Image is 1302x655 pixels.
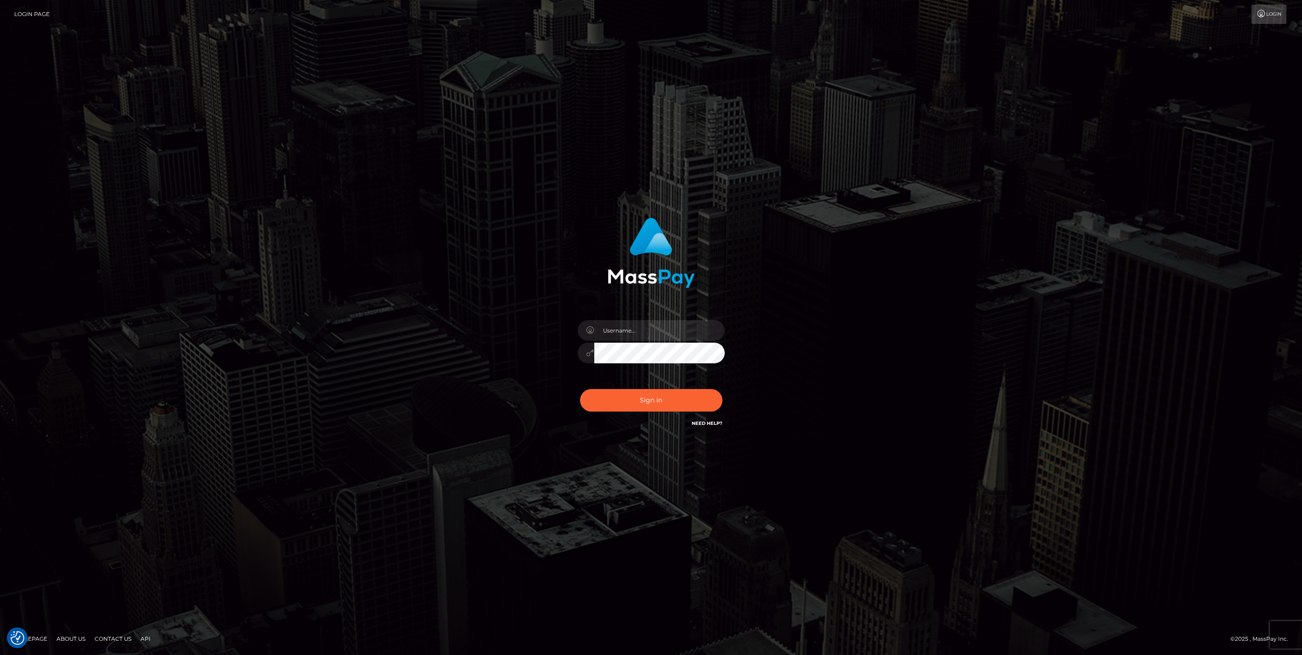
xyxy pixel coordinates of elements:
img: MassPay Login [608,218,695,288]
a: Need Help? [692,420,722,426]
div: © 2025 , MassPay Inc. [1230,634,1295,644]
a: Login Page [14,5,50,24]
a: API [137,632,154,646]
img: Revisit consent button [11,631,24,645]
a: Homepage [10,632,51,646]
a: About Us [53,632,89,646]
button: Sign in [580,389,722,412]
input: Username... [594,320,725,341]
a: Login [1251,5,1286,24]
button: Consent Preferences [11,631,24,645]
a: Contact Us [91,632,135,646]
